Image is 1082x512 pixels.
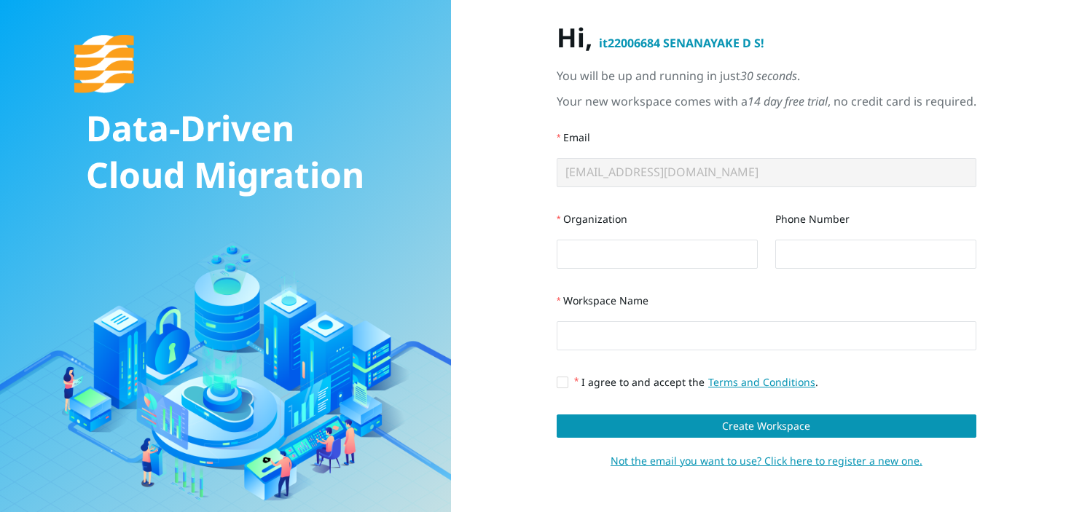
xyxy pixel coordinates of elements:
[705,375,815,389] a: Terms and Conditions
[740,68,797,84] i: 30 seconds
[557,286,648,315] label: Workspace Name
[557,321,976,350] input: Workspace Name
[775,205,850,234] label: Phone Number
[574,375,818,389] span: I agree to and accept the .
[557,158,976,187] input: Email
[610,449,923,473] button: Not the email you want to use? Click here to register a new one.
[557,414,976,438] button: Create Workspace
[557,123,590,152] label: Email
[722,418,810,434] span: Create Workspace
[74,93,376,210] div: Data-Driven Cloud Migration
[748,93,828,109] i: 14 day free trial
[557,22,976,54] div: Hi,
[599,35,764,51] span: it22006684 SENANAYAKE D S !
[557,205,627,234] label: Organization
[775,240,976,269] input: Phone Number
[557,240,758,269] input: Organization
[557,92,976,111] div: Your new workspace comes with a , no credit card is required.
[611,453,922,469] span: Not the email you want to use? Click here to register a new one.
[557,67,976,85] div: You will be up and running in just .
